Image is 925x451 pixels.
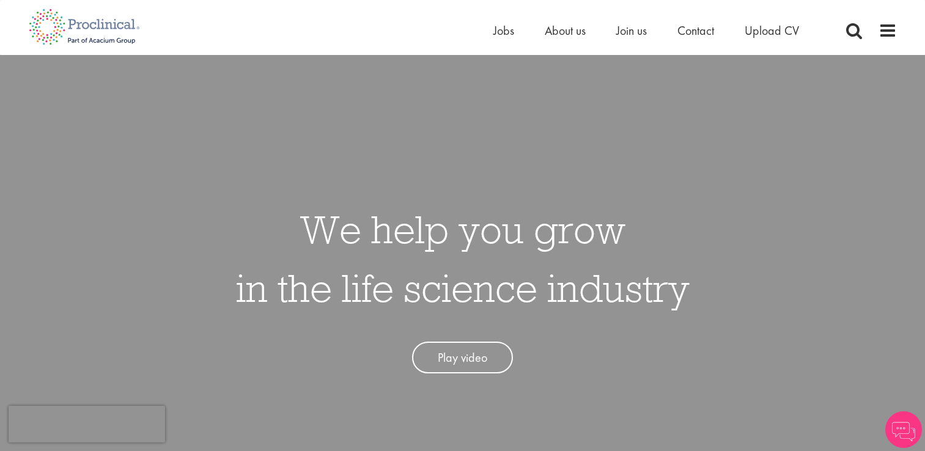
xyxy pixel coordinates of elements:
[885,411,922,448] img: Chatbot
[412,342,513,374] a: Play video
[236,200,690,317] h1: We help you grow in the life science industry
[745,23,799,38] a: Upload CV
[545,23,586,38] a: About us
[616,23,647,38] a: Join us
[677,23,714,38] a: Contact
[493,23,514,38] a: Jobs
